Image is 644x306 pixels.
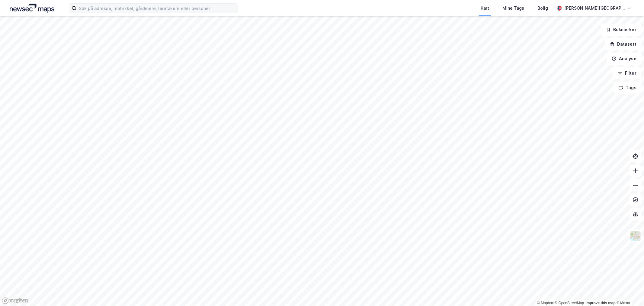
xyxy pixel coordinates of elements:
[481,5,489,12] div: Kart
[537,5,548,12] div: Bolig
[613,67,642,79] button: Filter
[607,53,642,65] button: Analyse
[614,82,642,94] button: Tags
[555,301,584,305] a: OpenStreetMap
[586,301,616,305] a: Improve this map
[2,297,28,304] a: Mapbox homepage
[564,5,625,12] div: [PERSON_NAME][GEOGRAPHIC_DATA]
[614,277,644,306] iframe: Chat Widget
[76,4,238,13] input: Søk på adresse, matrikkel, gårdeiere, leietakere eller personer
[605,38,642,50] button: Datasett
[537,301,554,305] a: Mapbox
[10,4,54,13] img: logo.a4113a55bc3d86da70a041830d287a7e.svg
[502,5,524,12] div: Mine Tags
[601,24,642,36] button: Bokmerker
[630,230,641,242] img: Z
